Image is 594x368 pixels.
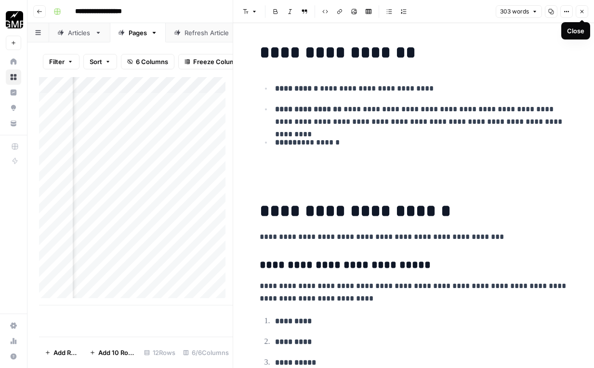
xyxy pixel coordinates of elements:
span: 6 Columns [136,57,168,66]
span: Filter [49,57,65,66]
button: Freeze Columns [178,54,249,69]
button: Workspace: Growth Marketing Pro [6,8,21,32]
a: Usage [6,333,21,349]
div: Articles [68,28,91,38]
a: Settings [6,318,21,333]
button: 303 words [496,5,542,18]
button: Add 10 Rows [84,345,140,360]
button: Help + Support [6,349,21,364]
a: Opportunities [6,100,21,116]
a: Pages [110,23,166,42]
span: 303 words [500,7,529,16]
button: Sort [83,54,117,69]
button: Filter [43,54,79,69]
div: 12 Rows [140,345,179,360]
div: 6/6 Columns [179,345,233,360]
a: Your Data [6,116,21,131]
span: Sort [90,57,102,66]
a: Articles [49,23,110,42]
div: Refresh Article [185,28,229,38]
span: Add Row [53,348,78,357]
img: Growth Marketing Pro Logo [6,11,23,28]
a: Refresh Article [166,23,248,42]
div: Pages [129,28,147,38]
a: Home [6,54,21,69]
span: Freeze Columns [193,57,243,66]
a: Insights [6,85,21,100]
button: 6 Columns [121,54,174,69]
a: Browse [6,69,21,85]
span: Add 10 Rows [98,348,134,357]
button: Add Row [39,345,84,360]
